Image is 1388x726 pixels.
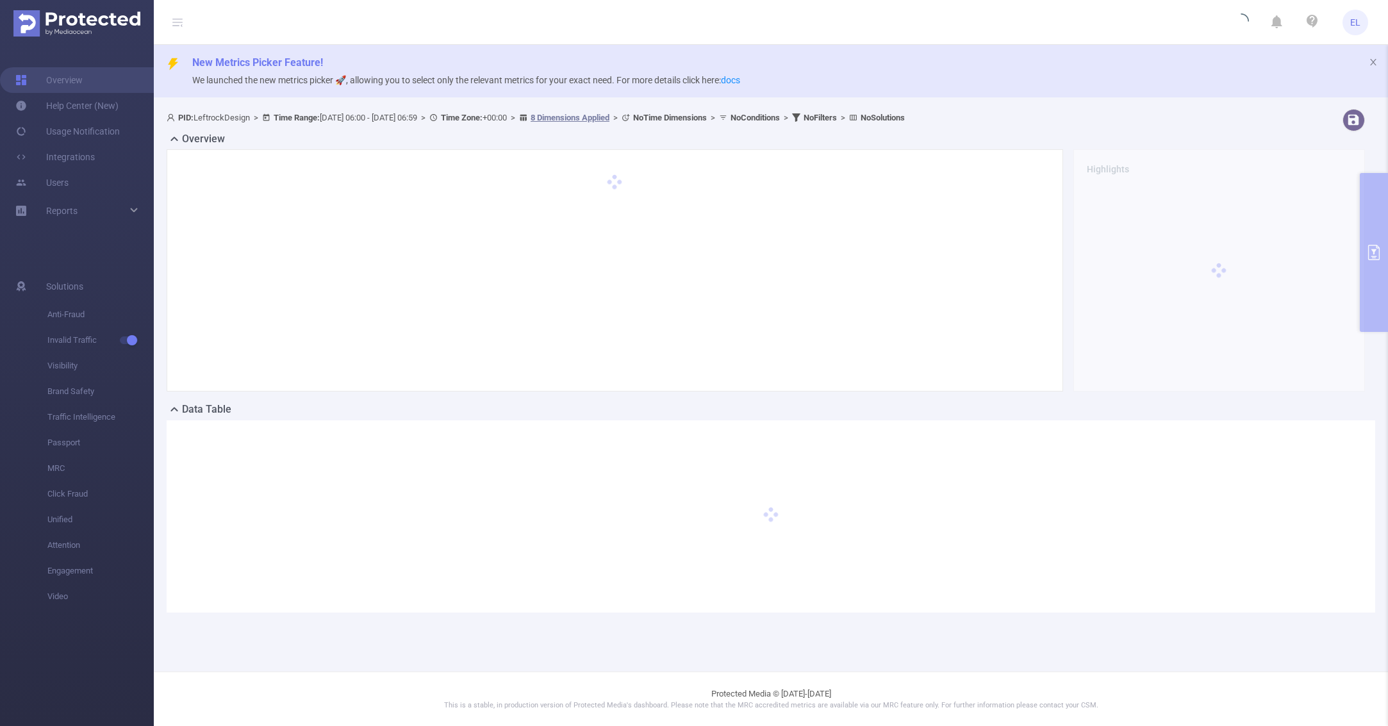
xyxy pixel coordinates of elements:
[507,113,519,122] span: >
[441,113,483,122] b: Time Zone:
[46,274,83,299] span: Solutions
[250,113,262,122] span: >
[47,302,154,327] span: Anti-Fraud
[15,170,69,195] a: Users
[13,10,140,37] img: Protected Media
[1234,13,1249,31] i: icon: loading
[780,113,792,122] span: >
[47,379,154,404] span: Brand Safety
[47,327,154,353] span: Invalid Traffic
[46,206,78,216] span: Reports
[167,58,179,70] i: icon: thunderbolt
[861,113,905,122] b: No Solutions
[707,113,719,122] span: >
[182,131,225,147] h2: Overview
[192,56,323,69] span: New Metrics Picker Feature!
[154,672,1388,726] footer: Protected Media © [DATE]-[DATE]
[46,198,78,224] a: Reports
[1369,55,1378,69] button: icon: close
[15,67,83,93] a: Overview
[609,113,622,122] span: >
[47,404,154,430] span: Traffic Intelligence
[186,700,1356,711] p: This is a stable, in production version of Protected Media's dashboard. Please note that the MRC ...
[167,113,905,122] span: LeftrockDesign [DATE] 06:00 - [DATE] 06:59 +00:00
[15,144,95,170] a: Integrations
[731,113,780,122] b: No Conditions
[15,93,119,119] a: Help Center (New)
[837,113,849,122] span: >
[417,113,429,122] span: >
[47,353,154,379] span: Visibility
[721,75,740,85] a: docs
[47,507,154,532] span: Unified
[274,113,320,122] b: Time Range:
[47,456,154,481] span: MRC
[47,584,154,609] span: Video
[15,119,120,144] a: Usage Notification
[47,558,154,584] span: Engagement
[178,113,194,122] b: PID:
[1369,58,1378,67] i: icon: close
[47,430,154,456] span: Passport
[531,113,609,122] u: 8 Dimensions Applied
[47,532,154,558] span: Attention
[1350,10,1360,35] span: EL
[192,75,740,85] span: We launched the new metrics picker 🚀, allowing you to select only the relevant metrics for your e...
[167,113,178,122] i: icon: user
[182,402,231,417] h2: Data Table
[47,481,154,507] span: Click Fraud
[804,113,837,122] b: No Filters
[633,113,707,122] b: No Time Dimensions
